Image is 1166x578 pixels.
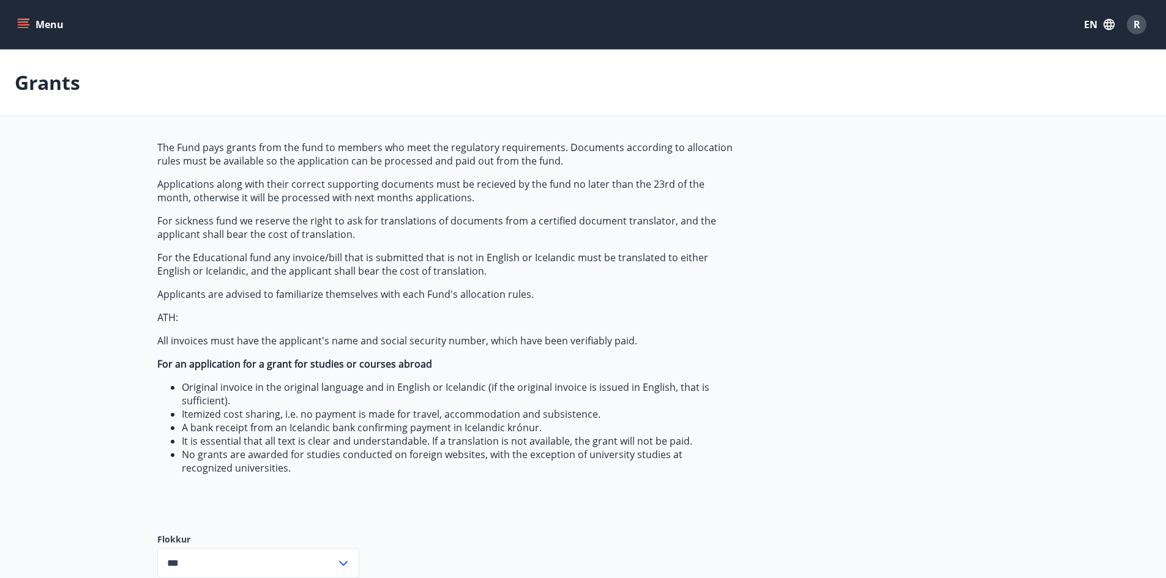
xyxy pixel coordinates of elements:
[15,13,69,35] button: menu
[15,69,80,96] p: Grants
[182,407,735,421] li: Itemized cost sharing, i.e. no payment is made for travel, accommodation and subsistence.
[157,214,735,241] p: For sickness fund we reserve the right to ask for translations of documents from a certified docu...
[182,434,735,448] li: It is essential that all text is clear and understandable. If a translation is not available, the...
[157,251,735,278] p: For the Educational fund any invoice/bill that is submitted that is not in English or Icelandic m...
[1122,10,1151,39] button: R
[1134,18,1140,31] span: R
[157,177,735,204] p: Applications along with their correct supporting documents must be recieved by the fund no later ...
[182,448,735,475] li: No grants are awarded for studies conducted on foreign websites, with the exception of university...
[157,141,735,168] p: The Fund pays grants from the fund to members who meet the regulatory requirements. Documents acc...
[182,421,735,434] li: A bank receipt from an Icelandic bank confirming payment in Icelandic krónur.
[1079,13,1119,35] button: EN
[157,287,735,301] p: Applicants are advised to familiarize themselves with each Fund's allocation rules.
[157,357,432,371] strong: For an application for a grant for studies or courses abroad
[182,380,735,407] li: Original invoice in the original language and in English or Icelandic (if the original invoice is...
[157,311,735,324] p: ATH:
[157,533,359,546] label: Flokkur
[157,334,735,347] p: All invoices must have the applicant's name and social security number, which have been verifiabl...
